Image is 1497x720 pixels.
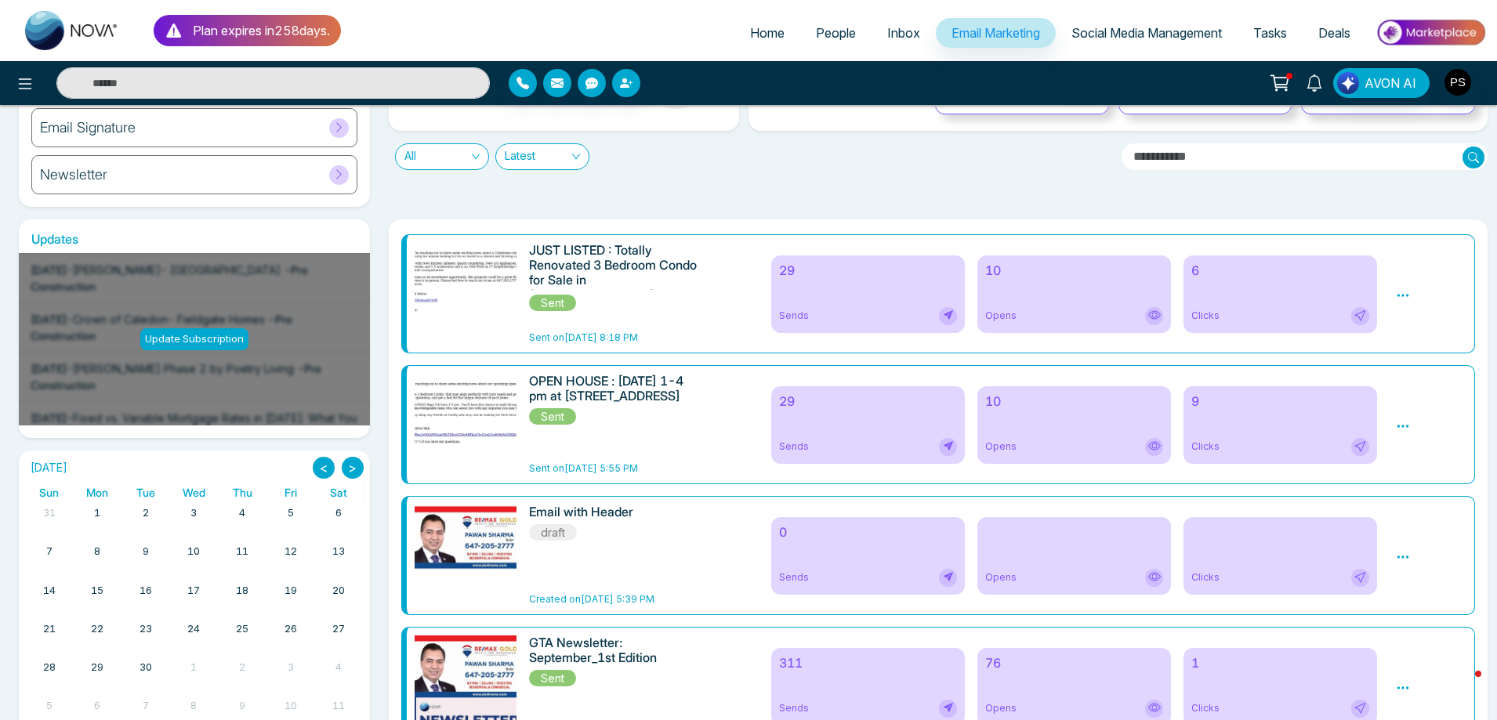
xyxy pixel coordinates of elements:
[529,462,638,474] span: Sent on [DATE] 5:55 PM
[529,635,698,665] h6: GTA Newsletter: September_1st Edition
[136,580,155,602] a: September 16, 2025
[25,502,74,541] td: August 31, 2025
[40,657,59,678] a: September 28, 2025
[74,618,122,657] td: September 22, 2025
[529,505,698,519] h6: Email with Header
[816,25,856,41] span: People
[121,502,170,541] td: September 2, 2025
[734,18,800,48] a: Home
[779,263,957,278] h6: 29
[329,541,348,563] a: September 13, 2025
[25,541,74,579] td: September 7, 2025
[505,144,580,169] span: Latest
[313,457,335,479] button: <
[184,580,203,602] a: September 17, 2025
[136,618,155,640] a: September 23, 2025
[1191,394,1369,409] h6: 9
[184,618,203,640] a: September 24, 2025
[529,670,576,686] span: Sent
[314,580,363,618] td: September 20, 2025
[19,232,370,247] h6: Updates
[179,483,208,502] a: Wednesday
[266,580,315,618] td: September 19, 2025
[329,580,348,602] a: September 20, 2025
[360,505,579,570] img: novacrm
[40,580,59,602] a: September 14, 2025
[779,656,957,671] h6: 311
[1191,263,1369,278] h6: 6
[529,524,577,541] span: draft
[529,295,576,311] span: Sent
[1444,69,1471,96] img: User Avatar
[40,119,136,136] h6: Email Signature
[1253,25,1287,41] span: Tasks
[121,657,170,695] td: September 30, 2025
[951,25,1040,41] span: Email Marketing
[1303,18,1366,48] a: Deals
[133,483,158,502] a: Tuesday
[285,657,297,678] a: October 3, 2025
[140,328,248,350] div: Update Subscription
[140,502,152,524] a: September 2, 2025
[74,541,122,579] td: September 8, 2025
[121,541,170,579] td: September 9, 2025
[1191,656,1369,671] h6: 1
[187,695,200,717] a: October 8, 2025
[529,374,698,403] h6: OPEN HOUSE : [DATE] 1-4 pm at [STREET_ADDRESS]
[329,618,348,640] a: September 27, 2025
[985,309,1017,323] span: Opens
[1238,18,1303,48] a: Tasks
[1365,74,1416,92] span: AVON AI
[230,483,256,502] a: Thursday
[233,580,252,602] a: September 18, 2025
[25,461,67,475] h2: [DATE]
[218,502,266,541] td: September 4, 2025
[193,21,330,40] p: Plan expires in 258 day s .
[1374,15,1488,50] img: Market-place.gif
[281,580,300,602] a: September 19, 2025
[266,541,315,579] td: September 12, 2025
[88,618,107,640] a: September 22, 2025
[327,483,350,502] a: Saturday
[529,243,698,290] h6: JUST LISTED : Totally Renovated 3 Bedroom Condo for Sale in [GEOGRAPHIC_DATA]
[1191,570,1220,584] span: Clicks
[332,502,345,524] a: September 6, 2025
[800,18,872,48] a: People
[779,440,809,454] span: Sends
[1191,309,1220,323] span: Clicks
[88,657,107,678] a: September 29, 2025
[218,657,266,695] td: October 2, 2025
[40,618,59,640] a: September 21, 2025
[266,657,315,695] td: October 3, 2025
[985,263,1163,278] h6: 10
[1318,25,1350,41] span: Deals
[1056,18,1238,48] a: Social Media Management
[285,502,297,524] a: September 5, 2025
[1337,72,1359,94] img: Lead Flow
[360,243,579,336] img: novacrm
[360,374,579,463] img: novacrm
[170,657,219,695] td: October 1, 2025
[36,483,62,502] a: Sunday
[170,618,219,657] td: September 24, 2025
[218,580,266,618] td: September 18, 2025
[985,394,1163,409] h6: 10
[872,18,936,48] a: Inbox
[74,502,122,541] td: September 1, 2025
[985,656,1163,671] h6: 76
[1071,25,1222,41] span: Social Media Management
[1191,701,1220,715] span: Clicks
[281,695,300,717] a: October 10, 2025
[529,593,654,605] span: Created on [DATE] 5:39 PM
[887,25,920,41] span: Inbox
[329,695,348,717] a: October 11, 2025
[170,541,219,579] td: September 10, 2025
[985,440,1017,454] span: Opens
[779,309,809,323] span: Sends
[779,394,957,409] h6: 29
[236,502,248,524] a: September 4, 2025
[342,457,364,479] button: >
[314,618,363,657] td: September 27, 2025
[83,483,111,502] a: Monday
[779,570,809,584] span: Sends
